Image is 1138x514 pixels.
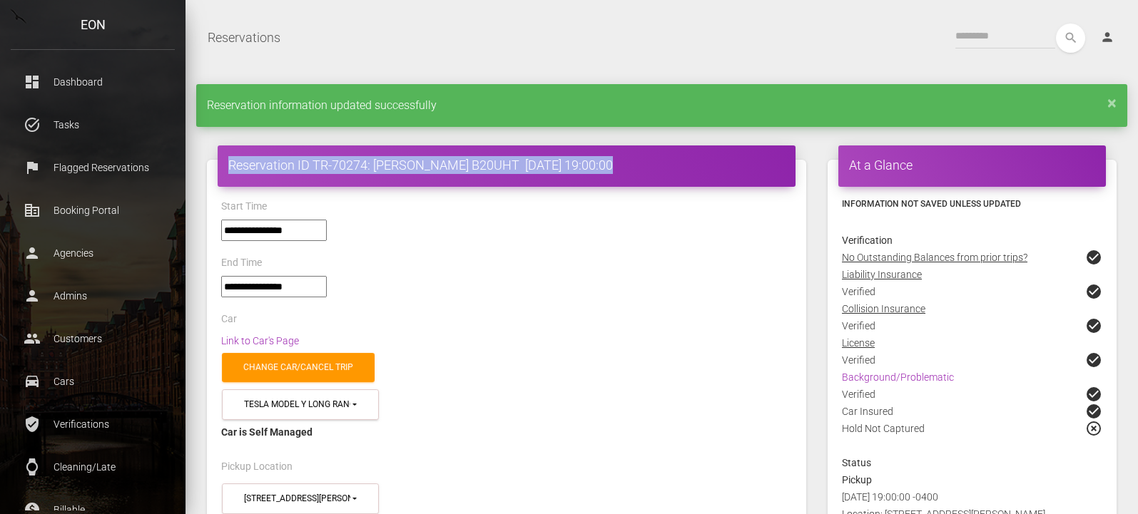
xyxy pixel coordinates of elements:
a: task_alt Tasks [11,107,175,143]
p: Verifications [21,413,164,435]
a: Change car/cancel trip [222,353,375,382]
span: check_circle [1085,351,1102,369]
a: Reservations [208,20,280,56]
a: person Admins [11,278,175,314]
label: End Time [221,256,262,270]
p: Cleaning/Late [21,456,164,478]
a: person Agencies [11,235,175,271]
a: person [1089,24,1127,52]
p: Admins [21,285,164,307]
label: Start Time [221,200,267,214]
a: people Customers [11,321,175,356]
a: corporate_fare Booking Portal [11,192,175,228]
div: Tesla Model Y Long Range (B20UHT in 10451) [244,399,350,411]
p: Customers [21,328,164,349]
div: Reservation information updated successfully [196,84,1127,127]
strong: Verification [842,235,893,246]
strong: Pickup [842,474,872,485]
h4: At a Glance [849,156,1095,174]
a: Background/Problematic [842,371,954,383]
h4: Reservation ID TR-70274: [PERSON_NAME] B20UHT [DATE] 19:00:00 [228,156,785,174]
a: dashboard Dashboard [11,64,175,100]
p: Booking Portal [21,200,164,221]
span: highlight_off [1085,420,1102,437]
span: check_circle [1085,403,1102,420]
u: Collision Insurance [842,303,925,314]
a: verified_user Verifications [11,406,175,442]
a: drive_eta Cars [11,364,175,399]
span: check_circle [1085,283,1102,300]
a: Link to Car's Page [221,335,299,346]
div: [STREET_ADDRESS][PERSON_NAME] [244,493,350,505]
i: person [1100,30,1114,44]
strong: Status [842,457,871,468]
p: Dashboard [21,71,164,93]
div: Verified [831,283,1113,300]
a: flag Flagged Reservations [11,150,175,185]
span: check_circle [1085,249,1102,266]
p: Agencies [21,242,164,264]
button: Tesla Model Y Long Range (B20UHT in 10451) [222,389,379,420]
span: check_circle [1085,317,1102,334]
a: watch Cleaning/Late [11,449,175,485]
h6: Information not saved unless updated [842,197,1102,210]
span: check_circle [1085,386,1102,403]
p: Cars [21,371,164,392]
a: × [1107,98,1117,107]
u: Liability Insurance [842,269,922,280]
div: Car Insured [831,403,1113,420]
label: Pickup Location [221,460,293,474]
div: Car is Self Managed [221,423,792,441]
button: 45-50 Davis St (11101) [222,483,379,514]
div: Hold Not Captured [831,420,1113,454]
div: Verified [831,317,1113,334]
u: License [842,337,875,349]
u: No Outstanding Balances from prior trips? [842,252,1027,263]
label: Car [221,312,237,327]
div: Verified [831,386,1113,403]
button: search [1056,24,1085,53]
p: Tasks [21,114,164,135]
p: Flagged Reservations [21,157,164,178]
div: Verified [831,351,1113,369]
